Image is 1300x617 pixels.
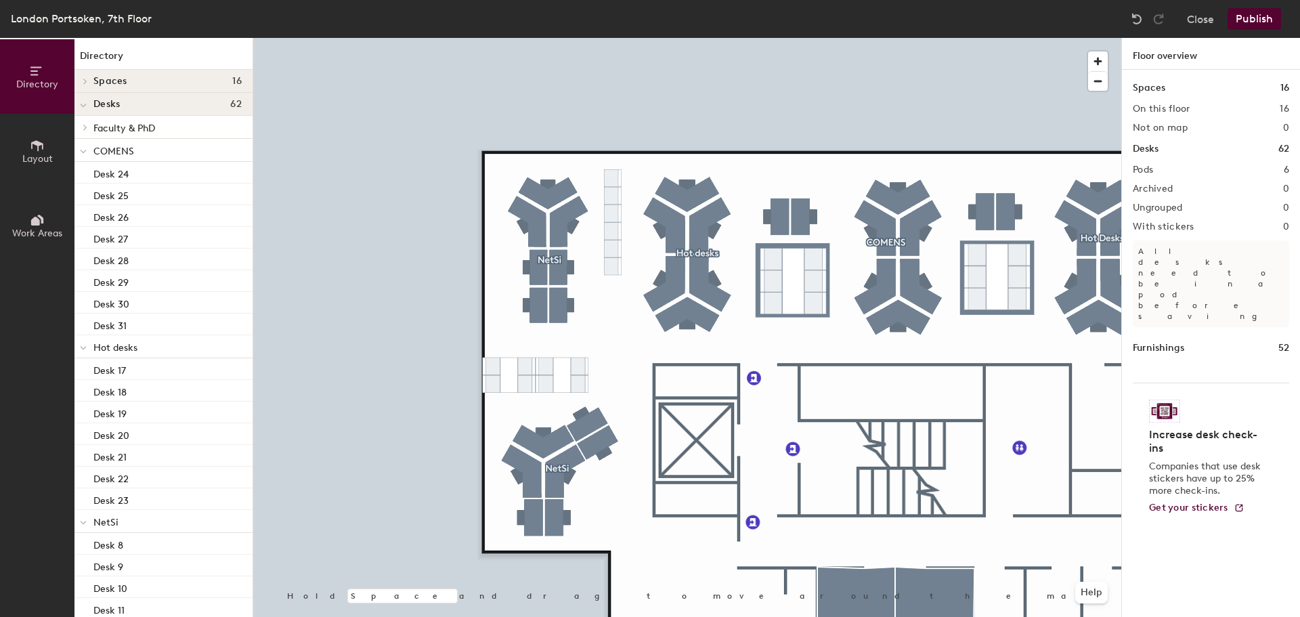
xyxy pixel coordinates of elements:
img: Sticker logo [1149,400,1180,423]
p: Desk 30 [93,295,129,310]
h2: Ungrouped [1133,203,1183,213]
p: Desk 28 [93,251,129,267]
p: Desk 24 [93,165,129,180]
p: Desk 18 [93,383,127,398]
h2: 0 [1283,184,1289,194]
h2: 0 [1283,221,1289,232]
span: Layout [22,153,53,165]
span: 62 [230,99,242,110]
span: Get your stickers [1149,502,1228,513]
h1: Desks [1133,142,1158,156]
p: Desk 21 [93,448,127,463]
h1: 62 [1278,142,1289,156]
p: Desk 8 [93,536,123,551]
p: All desks need to be in a pod before saving [1133,240,1289,327]
h1: Furnishings [1133,341,1184,356]
h1: 52 [1278,341,1289,356]
img: Undo [1130,12,1144,26]
p: Desk 29 [93,273,129,289]
h2: Archived [1133,184,1173,194]
span: 16 [232,76,242,87]
span: NetSi [93,517,118,528]
h2: 16 [1280,104,1289,114]
h1: Floor overview [1122,38,1300,70]
img: Redo [1152,12,1165,26]
span: Desks [93,99,120,110]
h2: Pods [1133,165,1153,175]
p: Companies that use desk stickers have up to 25% more check-ins. [1149,461,1265,497]
h2: 6 [1284,165,1289,175]
h2: On this floor [1133,104,1190,114]
div: London Portsoken, 7th Floor [11,10,152,27]
a: Get your stickers [1149,503,1244,514]
span: Hot desks [93,342,137,354]
button: Publish [1228,8,1281,30]
p: Desk 9 [93,557,123,573]
h1: Directory [74,49,253,70]
p: Desk 27 [93,230,128,245]
button: Close [1187,8,1214,30]
p: Desk 23 [93,491,129,507]
p: Desk 26 [93,208,129,224]
p: Desk 17 [93,361,126,377]
h1: 16 [1280,81,1289,95]
h4: Increase desk check-ins [1149,428,1265,455]
p: Desk 10 [93,579,127,595]
h1: Spaces [1133,81,1165,95]
p: Desk 20 [93,426,129,442]
h2: Not on map [1133,123,1188,133]
p: Desk 19 [93,404,127,420]
p: Desk 31 [93,316,127,332]
span: Work Areas [12,228,62,239]
p: Desk 11 [93,601,125,616]
span: Directory [16,79,58,90]
h2: With stickers [1133,221,1194,232]
span: Faculty & PhD [93,123,155,134]
button: Help [1075,582,1108,603]
p: Desk 25 [93,186,129,202]
span: Spaces [93,76,127,87]
h2: 0 [1283,123,1289,133]
span: COMENS [93,146,134,157]
h2: 0 [1283,203,1289,213]
p: Desk 22 [93,469,129,485]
